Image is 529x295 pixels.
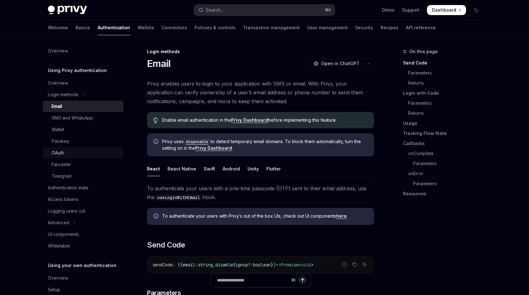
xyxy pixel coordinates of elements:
[195,262,198,268] span: :
[52,149,64,157] div: OAuth
[266,161,281,176] div: Flutter
[43,159,123,170] a: Farcaster
[471,5,481,15] button: Toggle dark mode
[43,182,123,193] a: Authentication state
[52,137,69,145] div: Passkey
[321,60,360,67] span: Open in ChatGPT
[48,47,68,55] div: Overview
[147,184,374,202] span: To authenticate your users with a one-time passcode (OTP) sent to their email address, use the hook.
[361,260,369,269] button: Ask AI
[281,262,299,268] span: Promise
[153,139,160,145] svg: Info
[307,20,348,35] a: User management
[427,5,466,15] a: Dashboard
[403,118,486,128] a: Usage
[48,79,68,87] div: Overview
[48,242,70,250] div: Whitelabel
[48,219,69,226] div: Advanced
[138,20,154,35] a: Wallets
[43,194,123,205] a: Access tokens
[403,148,486,159] a: onComplete
[382,7,395,13] a: Demo
[52,172,71,180] div: Telegram
[48,91,78,98] div: Login methods
[153,118,158,123] svg: Tip
[217,273,288,287] input: Ask a question...
[43,101,123,112] a: Email
[183,262,195,268] span: email
[43,217,123,228] button: Toggle Advanced section
[153,214,160,220] svg: Info
[403,78,486,88] a: Returns
[162,213,368,219] span: To authenticate your users with Privy’s out of the box UIs, check out UI components .
[403,128,486,138] a: Tracking Flow State
[325,8,331,13] span: ⌘ K
[48,207,85,215] div: Logging users out
[43,147,123,159] a: OAuth
[206,6,224,14] div: Search...
[355,20,373,35] a: Security
[184,139,211,145] code: disposable
[204,161,215,176] div: Swift
[195,20,236,35] a: Policies & controls
[43,77,123,89] a: Overview
[48,262,117,269] h5: Using your own authentication
[155,194,202,201] code: useLoginWithEmail
[403,98,486,108] a: Parameters
[43,272,123,284] a: Overview
[403,138,486,148] a: Callbacks
[198,262,213,268] span: string
[162,117,368,123] span: Enable email authentication in the before implementing this feature.
[162,138,368,151] span: Privy uses to detect temporary email domains. To block them automatically, turn the setting on in...
[43,89,123,100] button: Toggle Login methods section
[243,20,300,35] a: Transaction management
[43,112,123,124] a: SMS and WhatsApp
[403,179,486,189] a: Parameters
[213,262,215,268] span: ,
[48,6,87,14] img: dark logo
[52,126,64,133] div: Wallet
[147,240,185,250] span: Send Code
[231,117,268,123] a: Privy Dashboard
[299,262,301,268] span: <
[43,240,123,252] a: Whitelabel
[194,4,335,16] button: Open search
[147,48,374,55] div: Login methods
[403,108,486,118] a: Returns
[48,67,107,74] h5: Using Privy authentication
[152,262,173,268] span: sendCode
[173,262,183,268] span: : ({
[43,45,123,57] a: Overview
[298,276,307,285] button: Send message
[223,161,240,176] div: Android
[147,58,170,69] h1: Email
[48,274,68,282] div: Overview
[409,48,438,55] span: On this page
[48,231,79,238] div: UI components
[340,260,349,269] button: Report incorrect code
[310,58,363,69] button: Open in ChatGPT
[403,68,486,78] a: Parameters
[247,161,259,176] div: Unity
[48,184,88,192] div: Authentication state
[43,136,123,147] a: Passkey
[336,213,347,219] a: here
[43,124,123,135] a: Wallet
[276,262,281,268] span: =>
[52,161,71,168] div: Farcaster
[76,20,90,35] a: Basics
[184,139,211,144] a: disposable
[403,58,486,68] a: Send Code
[403,159,486,169] a: Parameters
[48,20,68,35] a: Welcome
[147,161,160,176] div: React
[48,286,60,293] div: Setup
[271,262,276,268] span: })
[311,262,314,268] span: >
[52,114,93,122] div: SMS and WhatsApp
[253,262,271,268] span: boolean
[301,262,311,268] span: void
[43,205,123,217] a: Logging users out
[402,7,419,13] a: Support
[432,7,456,13] span: Dashboard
